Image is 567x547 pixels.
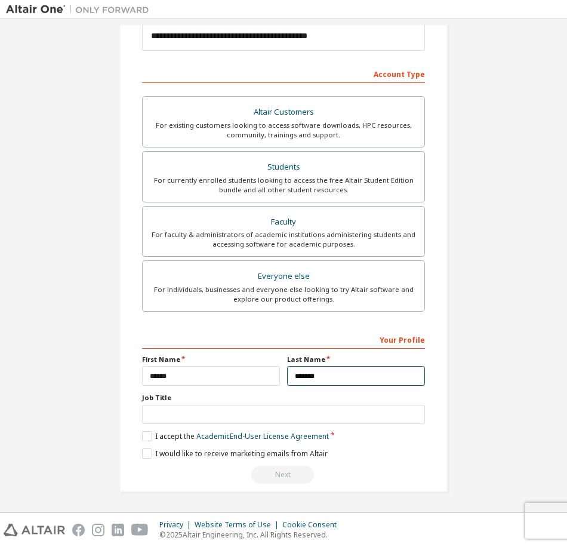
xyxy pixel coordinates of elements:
div: Cookie Consent [282,520,344,530]
div: Read and acccept EULA to continue [142,466,425,484]
img: facebook.svg [72,524,85,536]
div: For existing customers looking to access software downloads, HPC resources, community, trainings ... [150,121,417,140]
div: Everyone else [150,268,417,285]
label: I would like to receive marketing emails from Altair [142,448,328,459]
label: Last Name [287,355,425,364]
div: Website Terms of Use [195,520,282,530]
div: Account Type [142,64,425,83]
p: © 2025 Altair Engineering, Inc. All Rights Reserved. [159,530,344,540]
div: For currently enrolled students looking to access the free Altair Student Edition bundle and all ... [150,176,417,195]
label: Job Title [142,393,425,402]
div: For faculty & administrators of academic institutions administering students and accessing softwa... [150,230,417,249]
div: Students [150,159,417,176]
img: altair_logo.svg [4,524,65,536]
div: Privacy [159,520,195,530]
img: instagram.svg [92,524,104,536]
div: Faculty [150,214,417,231]
img: Altair One [6,4,155,16]
img: youtube.svg [131,524,149,536]
div: Altair Customers [150,104,417,121]
label: First Name [142,355,280,364]
a: Academic End-User License Agreement [196,431,329,441]
div: For individuals, businesses and everyone else looking to try Altair software and explore our prod... [150,285,417,304]
img: linkedin.svg [112,524,124,536]
label: I accept the [142,431,329,441]
div: Your Profile [142,330,425,349]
